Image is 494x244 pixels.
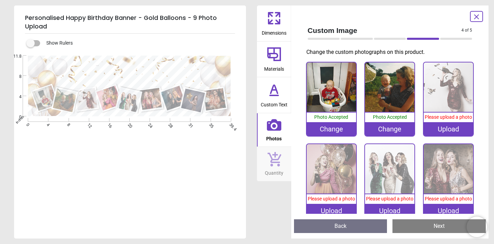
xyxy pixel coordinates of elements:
div: Upload [307,204,356,218]
span: 39.4 [228,122,232,127]
span: 31 [187,122,192,127]
h5: Personalised Happy Birthday Banner - Gold Balloons - 9 Photo Upload [25,11,235,34]
button: Materials [257,42,291,77]
span: 4 [45,122,50,127]
button: Photos [257,113,291,147]
div: Change [307,122,356,136]
span: Photo Accepted [373,114,407,120]
span: 35 [208,122,212,127]
div: Show Rulers [31,39,246,47]
span: 4 of 5 [461,27,472,33]
span: 11.8 [9,54,22,59]
span: Please upload a photo [425,196,472,201]
span: 8 [9,74,22,80]
div: Change [365,122,414,136]
span: 20 [126,122,131,127]
span: Please upload a photo [308,196,355,201]
button: Next [392,219,486,233]
span: 4 [9,94,22,100]
span: Please upload a photo [366,196,413,201]
span: 28 [167,122,171,127]
span: Photo Accepted [314,114,348,120]
span: 0 [25,122,29,127]
span: 24 [146,122,151,127]
div: Upload [424,204,473,218]
button: Back [294,219,387,233]
div: Upload [365,204,414,218]
span: Dimensions [262,26,286,37]
span: 0 [9,114,22,120]
span: Materials [264,62,284,73]
span: Photos [266,132,282,142]
span: 16 [106,122,110,127]
button: Quantity [257,147,291,181]
span: 8 [66,122,70,127]
div: Upload [424,122,473,136]
p: Change the custom photographs on this product. [306,48,478,56]
button: Custom Text [257,77,291,113]
iframe: Brevo live chat [467,217,487,237]
span: 12 [86,122,90,127]
span: Quantity [265,166,283,177]
span: Please upload a photo [425,114,472,120]
span: Custom Text [261,98,287,108]
button: Dimensions [257,5,291,41]
span: Custom Image [308,25,462,35]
